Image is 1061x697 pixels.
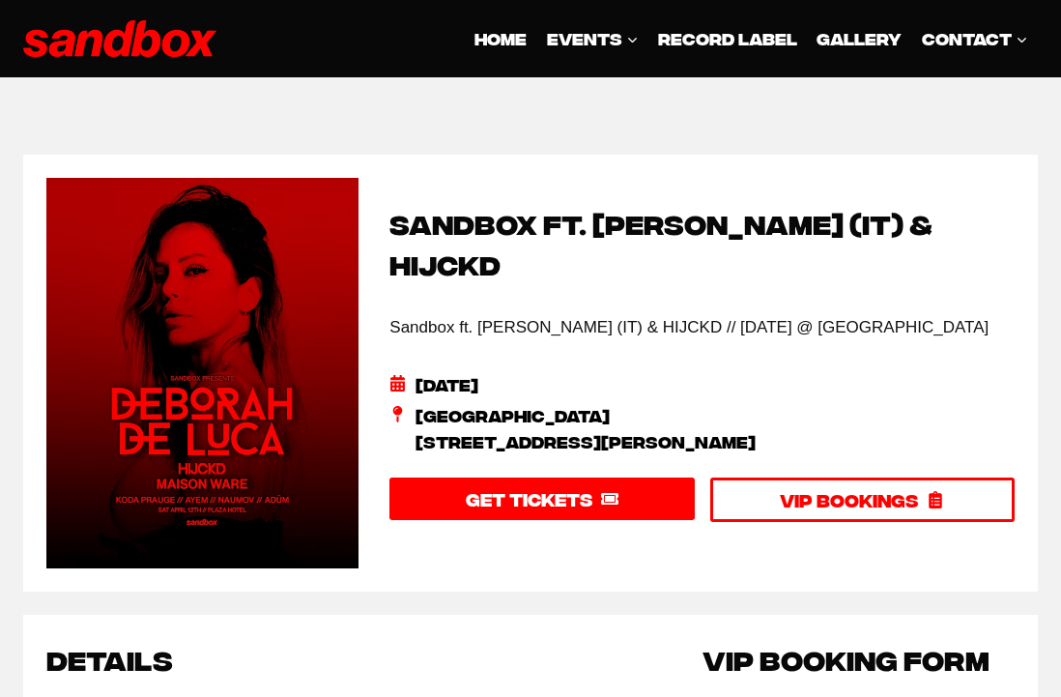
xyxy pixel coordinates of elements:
span: VIP BOOKINGS [780,486,918,514]
span: [DATE] [416,371,478,397]
span: [GEOGRAPHIC_DATA] [STREET_ADDRESS][PERSON_NAME] [416,402,756,454]
a: HOME [465,15,536,62]
h2: VIP BOOKING FORM [703,638,1015,679]
a: VIP BOOKINGS [710,478,1015,521]
a: GALLERY [807,15,911,62]
a: Record Label [648,15,807,62]
a: GET TICKETS [389,478,694,519]
h2: Sandbox ft. [PERSON_NAME] (IT) & HIJCKD [389,202,1015,283]
span: EVENTS [547,25,639,51]
a: EVENTS [537,15,648,62]
span: CONTACT [922,25,1028,51]
span: GET TICKETS [466,485,592,513]
nav: Primary Navigation [465,15,1038,62]
p: Sandbox ft. [PERSON_NAME] (IT) & HIJCKD // [DATE] @ [GEOGRAPHIC_DATA] [389,314,1015,340]
a: CONTACT [912,15,1038,62]
h2: Details [46,638,672,679]
img: Sandbox [23,20,216,58]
